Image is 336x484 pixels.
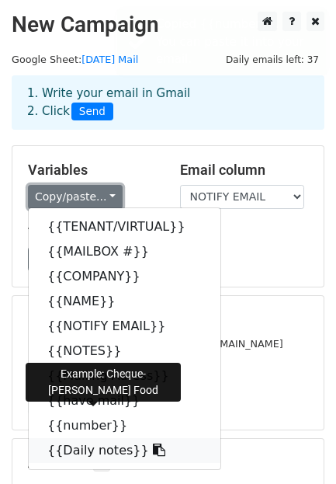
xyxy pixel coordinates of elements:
div: 1. Write your email in Gmail 2. Click [16,85,320,120]
iframe: Chat Widget [258,409,336,484]
small: [PERSON_NAME][EMAIL_ADDRESS][DOMAIN_NAME] [28,338,283,350]
div: Example: Cheque-[PERSON_NAME] Food [26,363,181,402]
div: Copied {{number}}. You can paste it into your email. [156,16,320,68]
a: {{COMPANY}} [29,264,220,289]
h5: Email column [180,162,309,179]
a: {{NOTIFY EMAIL}} [29,314,220,339]
a: {{number}} [29,413,220,438]
a: {{NOTES}} [29,339,220,364]
a: {{NAME}} [29,289,220,314]
a: [DATE] Mail [81,54,138,65]
h2: New Campaign [12,12,324,38]
a: Copy/paste... [28,185,123,209]
a: {{Daily notes}} [29,438,220,463]
h5: Variables [28,162,157,179]
a: {{MAILBOX #}} [29,239,220,264]
small: Google Sheet: [12,54,138,65]
span: Send [71,103,113,121]
a: {{TENANT/VIRTUAL}} [29,214,220,239]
